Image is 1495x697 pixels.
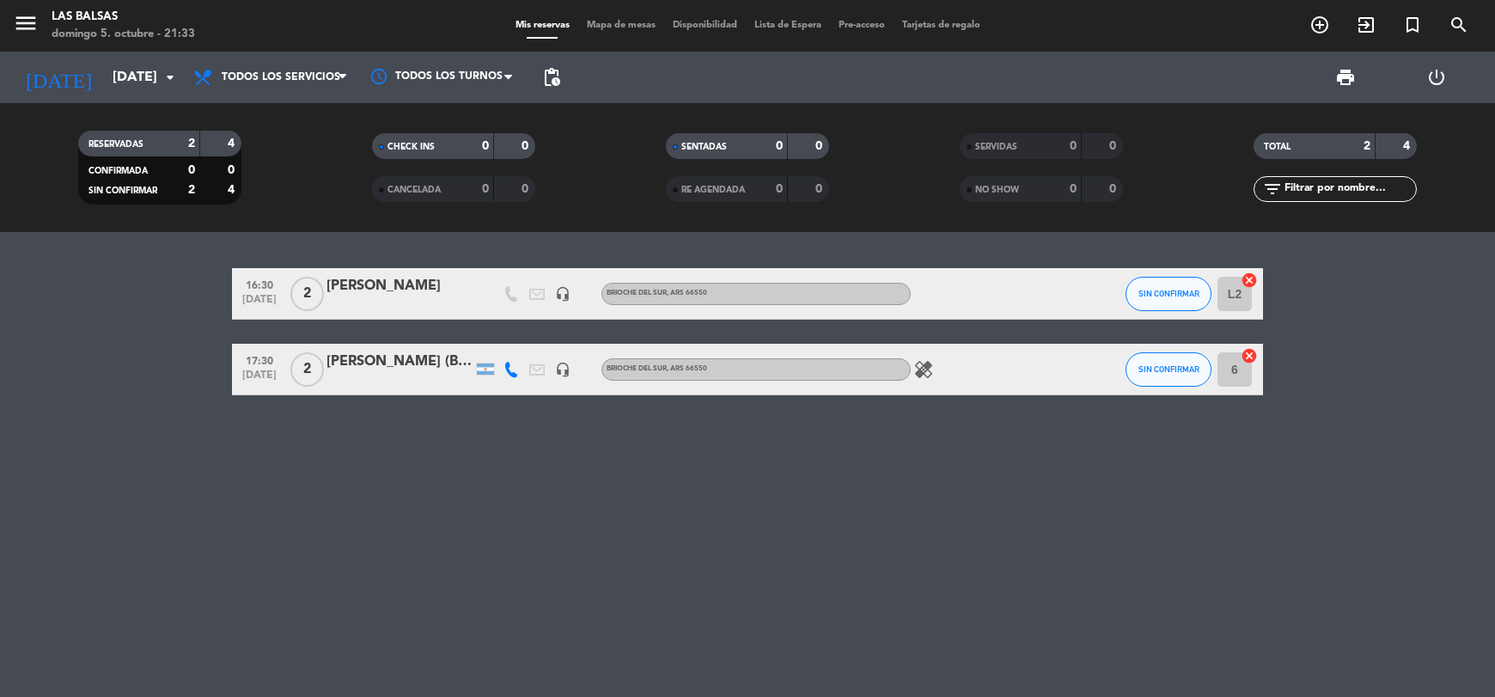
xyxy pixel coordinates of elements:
i: power_settings_new [1426,67,1447,88]
span: , ARS 66550 [667,290,707,297]
span: NO SHOW [975,186,1019,194]
strong: 0 [776,140,783,152]
span: CHECK INS [387,143,435,151]
strong: 2 [188,138,195,150]
button: menu [13,10,39,42]
strong: 0 [815,183,826,195]
strong: 0 [1070,183,1077,195]
span: 2 [290,277,324,311]
strong: 0 [522,183,532,195]
span: Disponibilidad [664,21,746,30]
i: add_circle_outline [1309,15,1330,35]
div: domingo 5. octubre - 21:33 [52,26,195,43]
span: RE AGENDADA [681,186,745,194]
strong: 0 [815,140,826,152]
strong: 0 [188,164,195,176]
span: Tarjetas de regalo [894,21,989,30]
span: [DATE] [238,294,281,314]
div: Las Balsas [52,9,195,26]
i: arrow_drop_down [160,67,180,88]
i: search [1449,15,1469,35]
strong: 0 [522,140,532,152]
span: RESERVADAS [88,140,143,149]
span: Lista de Espera [746,21,830,30]
i: filter_list [1262,179,1283,199]
strong: 2 [1364,140,1370,152]
span: SIN CONFIRMAR [88,186,157,195]
span: 17:30 [238,350,281,370]
strong: 0 [776,183,783,195]
span: Pre-acceso [830,21,894,30]
span: Todos los servicios [222,71,340,83]
span: SENTADAS [681,143,727,151]
span: 16:30 [238,274,281,294]
i: exit_to_app [1356,15,1376,35]
div: [PERSON_NAME] (BIG BOX) [326,351,473,373]
span: Mapa de mesas [578,21,664,30]
button: SIN CONFIRMAR [1126,352,1211,387]
div: [PERSON_NAME] [326,275,473,297]
span: BRIOCHE DEL SUR [607,290,707,297]
strong: 2 [188,184,195,196]
span: Mis reservas [507,21,578,30]
i: turned_in_not [1402,15,1423,35]
i: headset_mic [555,286,571,302]
span: print [1335,67,1356,88]
span: 2 [290,352,324,387]
i: cancel [1241,272,1258,289]
input: Filtrar por nombre... [1283,180,1416,199]
strong: 0 [228,164,238,176]
i: headset_mic [555,362,571,377]
strong: 0 [1070,140,1077,152]
span: SIN CONFIRMAR [1138,289,1199,298]
strong: 0 [482,183,489,195]
span: pending_actions [541,67,562,88]
i: healing [913,359,934,380]
div: LOG OUT [1391,52,1482,103]
strong: 4 [1403,140,1413,152]
button: SIN CONFIRMAR [1126,277,1211,311]
span: TOTAL [1264,143,1291,151]
span: SERVIDAS [975,143,1017,151]
i: [DATE] [13,58,104,96]
i: menu [13,10,39,36]
span: CANCELADA [387,186,441,194]
strong: 0 [482,140,489,152]
strong: 0 [1109,183,1120,195]
strong: 4 [228,138,238,150]
span: BRIOCHE DEL SUR [607,365,707,372]
strong: 4 [228,184,238,196]
span: CONFIRMADA [88,167,148,175]
i: cancel [1241,347,1258,364]
strong: 0 [1109,140,1120,152]
span: [DATE] [238,370,281,389]
span: , ARS 66550 [667,365,707,372]
span: SIN CONFIRMAR [1138,364,1199,374]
